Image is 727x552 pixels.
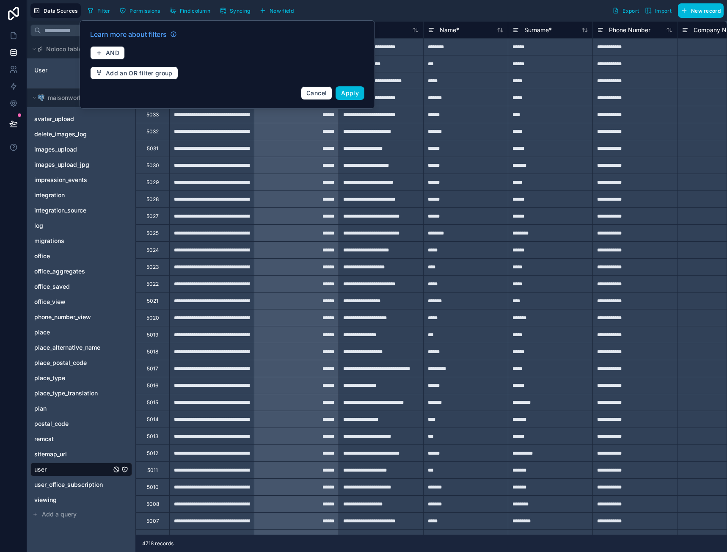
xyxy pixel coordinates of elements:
div: 5025 [146,230,159,237]
a: sitemap_url [34,450,111,458]
img: Postgres logo [38,94,44,101]
div: 5006 [146,535,159,541]
button: New field [256,4,297,17]
a: office_aggregates [34,267,111,276]
span: sitemap_url [34,450,67,458]
div: 5015 [147,399,158,406]
div: 5024 [146,247,159,254]
a: office_saved [34,282,111,291]
a: phone_number_view [34,313,111,321]
span: Data Sources [44,8,78,14]
span: viewing [34,496,57,504]
a: Permissions [116,4,166,17]
div: 5017 [147,365,158,372]
div: 5029 [146,179,159,186]
div: integration_source [30,204,132,217]
button: New record [678,3,724,18]
a: impression_events [34,176,111,184]
span: avatar_upload [34,115,74,123]
div: place [30,326,132,339]
div: 5021 [147,298,158,304]
span: place_alternative_name [34,343,100,352]
span: maisonwork aws [48,94,96,102]
span: remcat [34,435,54,443]
span: New record [691,8,721,14]
div: 5023 [146,264,159,270]
span: Apply [341,89,359,97]
div: integration [30,188,132,202]
button: Add a query [30,508,132,520]
span: 4718 records [142,540,173,547]
div: user [30,463,132,476]
span: Learn more about filters [90,29,167,39]
button: Noloco tables [30,43,127,55]
div: remcat [30,432,132,446]
div: impression_events [30,173,132,187]
span: Syncing [230,8,250,14]
div: office_saved [30,280,132,293]
span: place [34,328,50,337]
span: Noloco tables [46,45,85,53]
span: place_type_translation [34,389,98,397]
a: New record [675,3,724,18]
div: plan [30,402,132,415]
div: 5030 [146,162,159,169]
div: viewing [30,493,132,507]
a: delete_images_log [34,130,111,138]
div: 5019 [147,331,158,338]
span: New field [270,8,294,14]
span: User [34,66,47,75]
a: place_postal_code [34,359,111,367]
span: office_view [34,298,66,306]
div: postal_code [30,417,132,431]
span: plan [34,404,47,413]
div: 5032 [146,128,159,135]
span: Surname * [524,26,552,34]
div: sitemap_url [30,447,132,461]
a: user_office_subscription [34,480,111,489]
div: 5033 [146,111,159,118]
span: Name * [440,26,459,34]
div: office [30,249,132,263]
div: 5016 [147,382,158,389]
div: place_postal_code [30,356,132,370]
span: Phone Number [609,26,650,34]
span: integration_source [34,206,86,215]
div: user_office_subscription [30,478,132,491]
div: log [30,219,132,232]
a: integration [34,191,111,199]
div: 5007 [146,518,159,524]
div: office_view [30,295,132,309]
button: Data Sources [30,3,81,18]
a: integration_source [34,206,111,215]
div: 5010 [147,484,159,491]
span: Find column [180,8,210,14]
span: Import [655,8,672,14]
span: Permissions [129,8,160,14]
div: 5013 [147,433,158,440]
span: place_type [34,374,65,382]
span: Export [622,8,639,14]
a: place_type [34,374,111,382]
button: Cancel [301,86,332,100]
span: images_upload [34,145,77,154]
div: place_type [30,371,132,385]
a: images_upload [34,145,111,154]
div: 5012 [147,450,158,457]
span: user_office_subscription [34,480,103,489]
div: 5027 [146,213,159,220]
span: Cancel [306,89,327,97]
a: place [34,328,111,337]
div: 5011 [147,467,158,474]
span: Add a query [42,510,77,519]
span: office_aggregates [34,267,85,276]
a: place_alternative_name [34,343,111,352]
button: Add an OR filter group [90,66,178,80]
button: Export [609,3,642,18]
button: Apply [336,86,364,100]
span: Add an OR filter group [106,69,173,77]
button: Filter [84,4,113,17]
button: AND [90,46,125,60]
span: place_postal_code [34,359,87,367]
div: 5031 [147,145,158,152]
